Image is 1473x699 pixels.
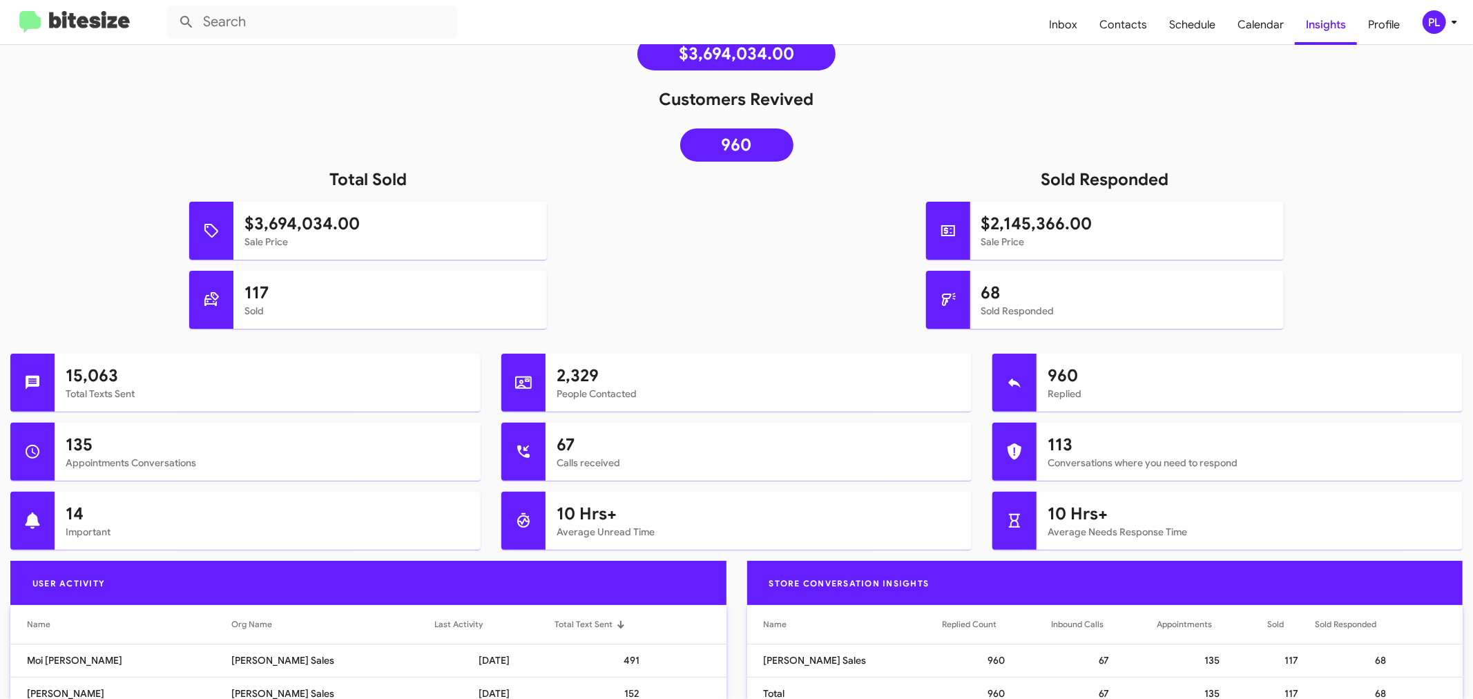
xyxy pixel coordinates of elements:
[555,644,726,677] td: 491
[1157,644,1268,677] td: 135
[1048,365,1452,387] h1: 960
[231,644,434,677] td: [PERSON_NAME] Sales
[1315,617,1376,631] div: Sold Responded
[557,434,961,456] h1: 67
[1295,5,1357,45] a: Insights
[244,235,536,249] mat-card-subtitle: Sale Price
[764,617,787,631] div: Name
[679,47,794,61] span: $3,694,034.00
[66,503,470,525] h1: 14
[1315,644,1463,677] td: 68
[1226,5,1295,45] a: Calendar
[66,387,470,401] mat-card-subtitle: Total Texts Sent
[981,235,1273,249] mat-card-subtitle: Sale Price
[557,387,961,401] mat-card-subtitle: People Contacted
[1158,5,1226,45] a: Schedule
[10,644,231,677] td: Moi [PERSON_NAME]
[244,304,536,318] mat-card-subtitle: Sold
[1048,525,1452,539] mat-card-subtitle: Average Needs Response Time
[1268,644,1316,677] td: 117
[231,617,272,631] div: Org Name
[555,617,613,631] div: Total Text Sent
[1048,434,1452,456] h1: 113
[66,365,470,387] h1: 15,063
[557,525,961,539] mat-card-subtitle: Average Unread Time
[1051,617,1104,631] div: Inbound Calls
[1157,617,1213,631] div: Appointments
[1051,644,1157,677] td: 67
[434,617,555,631] div: Last Activity
[1051,617,1157,631] div: Inbound Calls
[1048,456,1452,470] mat-card-subtitle: Conversations where you need to respond
[557,503,961,525] h1: 10 Hrs+
[244,213,536,235] h1: $3,694,034.00
[66,456,470,470] mat-card-subtitle: Appointments Conversations
[1088,5,1158,45] a: Contacts
[244,282,536,304] h1: 117
[557,456,961,470] mat-card-subtitle: Calls received
[1268,617,1316,631] div: Sold
[1411,10,1458,34] button: PL
[981,282,1273,304] h1: 68
[981,213,1273,235] h1: $2,145,366.00
[555,617,710,631] div: Total Text Sent
[1423,10,1446,34] div: PL
[1038,5,1088,45] a: Inbox
[747,644,942,677] td: [PERSON_NAME] Sales
[66,434,470,456] h1: 135
[66,525,470,539] mat-card-subtitle: Important
[231,617,434,631] div: Org Name
[758,578,941,588] span: Store Conversation Insights
[1157,617,1268,631] div: Appointments
[1048,503,1452,525] h1: 10 Hrs+
[981,304,1273,318] mat-card-subtitle: Sold Responded
[1048,387,1452,401] mat-card-subtitle: Replied
[27,617,50,631] div: Name
[1315,617,1446,631] div: Sold Responded
[942,617,997,631] div: Replied Count
[21,578,116,588] span: User Activity
[1268,617,1284,631] div: Sold
[942,617,1051,631] div: Replied Count
[1357,5,1411,45] a: Profile
[167,6,457,39] input: Search
[557,365,961,387] h1: 2,329
[942,644,1051,677] td: 960
[27,617,231,631] div: Name
[434,617,483,631] div: Last Activity
[764,617,942,631] div: Name
[722,138,752,152] span: 960
[434,644,555,677] td: [DATE]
